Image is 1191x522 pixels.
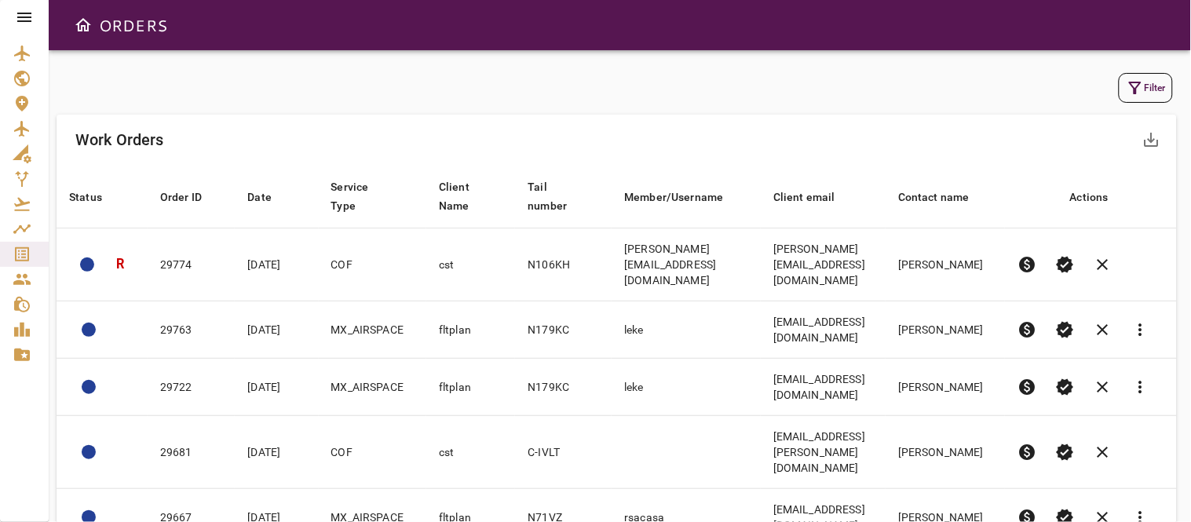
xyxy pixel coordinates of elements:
div: ACTION REQUIRED [82,445,96,459]
button: Cancel order [1084,368,1122,406]
td: fltplan [426,301,515,359]
td: [EMAIL_ADDRESS][DOMAIN_NAME] [761,359,886,416]
span: Client Name [439,177,502,215]
span: Tail number [528,177,599,215]
div: Tail number [528,177,579,215]
td: 29763 [148,301,235,359]
span: Service Type [331,177,415,215]
span: verified [1056,320,1075,339]
span: clear [1094,443,1112,462]
span: verified [1056,378,1075,396]
td: N179KC [515,301,612,359]
td: [EMAIL_ADDRESS][PERSON_NAME][DOMAIN_NAME] [761,416,886,489]
button: Open drawer [68,9,99,41]
button: Export [1133,121,1171,159]
button: Set Permit Ready [1047,433,1084,471]
button: Cancel order [1084,433,1122,471]
td: [PERSON_NAME] [886,228,1005,301]
div: ACTION REQUIRED [82,323,96,337]
td: [PERSON_NAME][EMAIL_ADDRESS][DOMAIN_NAME] [761,228,886,301]
div: Order ID [160,188,202,206]
div: Client email [773,188,835,206]
td: leke [612,301,761,359]
span: paid [1018,378,1037,396]
td: [EMAIL_ADDRESS][DOMAIN_NAME] [761,301,886,359]
div: Member/Username [624,188,723,206]
td: MX_AIRSPACE [319,301,427,359]
span: verified [1056,443,1075,462]
td: [DATE] [235,228,318,301]
td: N179KC [515,359,612,416]
td: 29774 [148,228,235,301]
td: [DATE] [235,301,318,359]
h3: R [116,255,124,273]
td: N106KH [515,228,612,301]
td: C-IVLT [515,416,612,489]
button: Reports [1122,368,1160,406]
div: Date [247,188,272,206]
td: 29681 [148,416,235,489]
button: Pre-Invoice order [1009,246,1047,283]
td: [DATE] [235,359,318,416]
div: Status [69,188,102,206]
h6: Work Orders [75,127,164,152]
span: clear [1094,378,1112,396]
div: Service Type [331,177,394,215]
span: more_vert [1131,320,1150,339]
div: ACTION REQUIRED [80,257,94,272]
td: cst [426,416,515,489]
button: Set Permit Ready [1047,311,1084,349]
td: leke [612,359,761,416]
td: [PERSON_NAME][EMAIL_ADDRESS][DOMAIN_NAME] [612,228,761,301]
td: COF [319,228,427,301]
td: 29722 [148,359,235,416]
td: fltplan [426,359,515,416]
span: clear [1094,255,1112,274]
span: Member/Username [624,188,743,206]
td: [PERSON_NAME] [886,301,1005,359]
td: [PERSON_NAME] [886,416,1005,489]
div: Contact name [898,188,970,206]
span: Contact name [898,188,990,206]
td: cst [426,228,515,301]
span: Order ID [160,188,222,206]
button: Pre-Invoice order [1009,433,1047,471]
span: paid [1018,443,1037,462]
span: more_vert [1131,378,1150,396]
button: Set Permit Ready [1047,368,1084,406]
span: Date [247,188,292,206]
div: Client Name [439,177,482,215]
span: Client email [773,188,856,206]
span: save_alt [1142,130,1161,149]
td: COF [319,416,427,489]
td: [PERSON_NAME] [886,359,1005,416]
button: Filter [1119,73,1173,103]
td: MX_AIRSPACE [319,359,427,416]
span: clear [1094,320,1112,339]
span: Status [69,188,122,206]
span: paid [1018,255,1037,274]
span: paid [1018,320,1037,339]
div: ACTION REQUIRED [82,380,96,394]
span: verified [1056,255,1075,274]
button: Cancel order [1084,246,1122,283]
h6: ORDERS [99,13,167,38]
td: [DATE] [235,416,318,489]
button: Reports [1122,311,1160,349]
button: Pre-Invoice order [1009,368,1047,406]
